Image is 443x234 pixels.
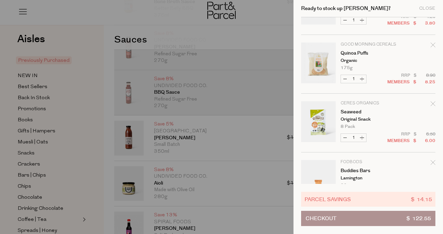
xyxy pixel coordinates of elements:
a: Buddies Bars [341,168,394,173]
p: Original Snack [341,117,394,122]
a: Seaweed [341,110,394,114]
p: Good Morning Cereals [341,43,394,47]
button: Checkout$ 122.55 [301,211,435,226]
h2: Ready to stock up [PERSON_NAME]? [301,6,391,11]
div: Remove Quinoa Puffs [431,41,435,51]
p: Lamington [341,176,394,180]
input: QTY Seaweed [349,134,358,142]
span: 30g [341,183,350,188]
a: Quinoa Puffs [341,51,394,56]
p: Ceres Organics [341,101,394,105]
span: $ 14.15 [411,195,432,203]
div: Remove Buddies Bars [431,159,435,168]
div: Remove Seaweed [431,100,435,110]
input: QTY Mountain Bread [349,16,358,24]
div: Close [419,6,435,11]
span: $ 122.55 [406,211,431,226]
span: Checkout [306,211,336,226]
p: Organic [341,58,394,63]
p: Fodbods [341,160,394,164]
span: Parcel Savings [305,195,351,203]
span: 8 Pack [341,124,355,129]
input: QTY Quinoa Puffs [349,75,358,83]
span: 175g [341,66,353,70]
